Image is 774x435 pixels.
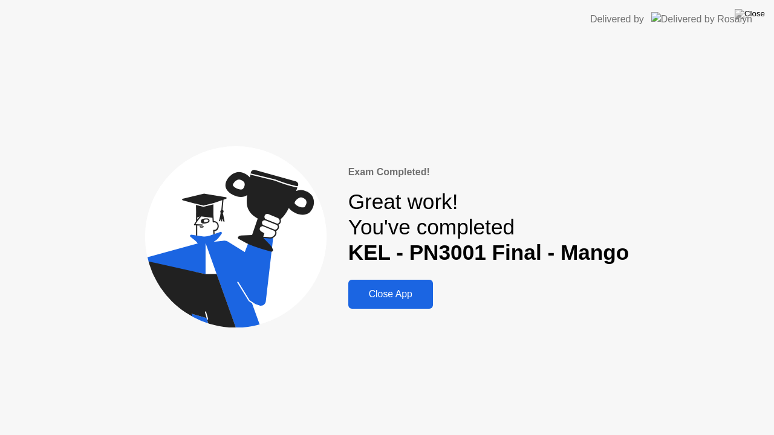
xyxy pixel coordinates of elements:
[651,12,752,26] img: Delivered by Rosalyn
[352,289,429,300] div: Close App
[348,189,629,266] div: Great work! You've completed
[735,9,765,19] img: Close
[348,280,433,309] button: Close App
[348,165,629,179] div: Exam Completed!
[590,12,644,27] div: Delivered by
[348,240,629,264] b: KEL - PN3001 Final - Mango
